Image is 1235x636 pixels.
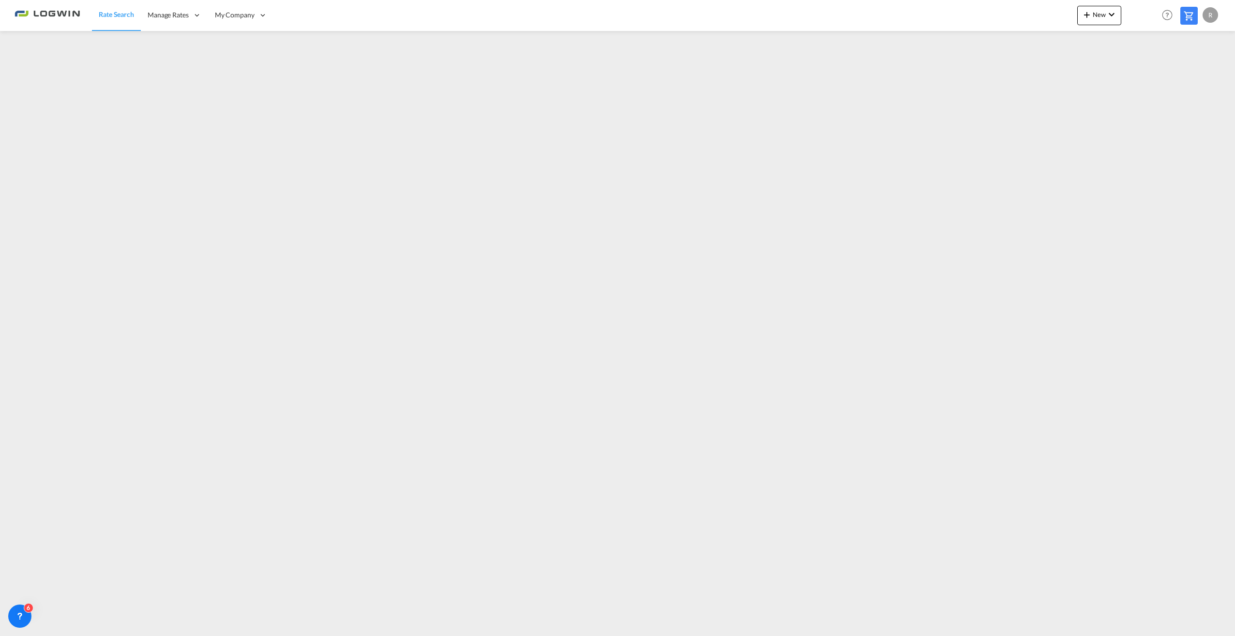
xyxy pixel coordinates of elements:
[1203,7,1218,23] div: R
[1081,9,1093,20] md-icon: icon-plus 400-fg
[15,4,80,26] img: 2761ae10d95411efa20a1f5e0282d2d7.png
[215,10,255,20] span: My Company
[99,10,134,18] span: Rate Search
[1081,11,1117,18] span: New
[1077,6,1121,25] button: icon-plus 400-fgNewicon-chevron-down
[1159,7,1180,24] div: Help
[1106,9,1117,20] md-icon: icon-chevron-down
[148,10,189,20] span: Manage Rates
[1159,7,1175,23] span: Help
